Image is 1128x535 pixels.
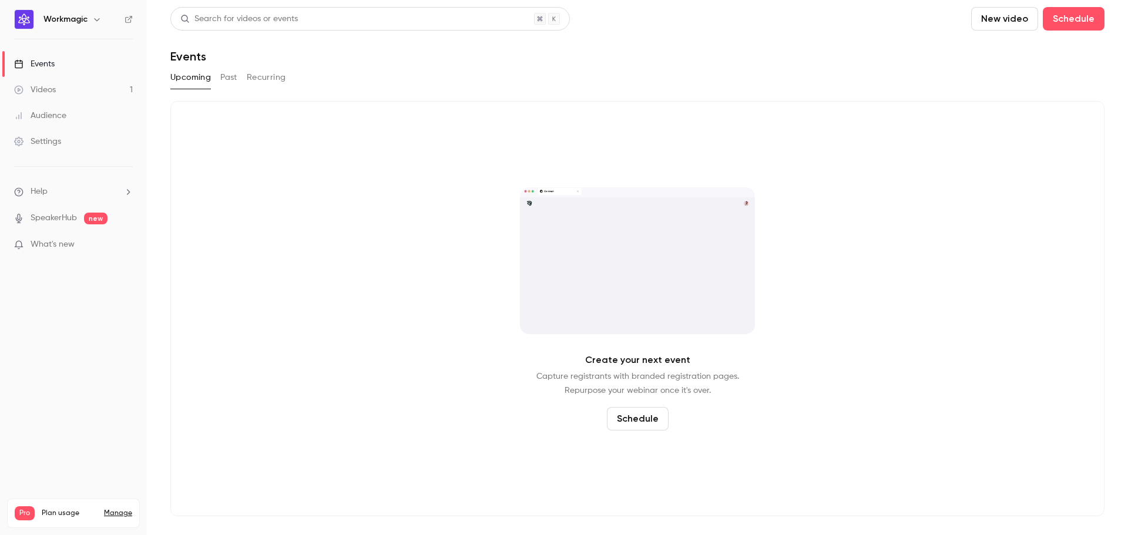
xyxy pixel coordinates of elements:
button: Recurring [247,68,286,87]
button: Past [220,68,237,87]
span: Help [31,186,48,198]
div: Videos [14,84,56,96]
div: Settings [14,136,61,147]
a: SpeakerHub [31,212,77,224]
p: Create your next event [585,353,690,367]
span: Plan usage [42,509,97,518]
button: Schedule [1043,7,1104,31]
button: New video [971,7,1038,31]
div: Search for videos or events [180,13,298,25]
span: What's new [31,238,75,251]
button: Schedule [607,407,669,430]
p: Capture registrants with branded registration pages. Repurpose your webinar once it's over. [536,369,739,398]
span: Pro [15,506,35,520]
h6: Workmagic [43,14,88,25]
h1: Events [170,49,206,63]
img: Workmagic [15,10,33,29]
span: new [84,213,108,224]
div: Audience [14,110,66,122]
button: Upcoming [170,68,211,87]
a: Manage [104,509,132,518]
li: help-dropdown-opener [14,186,133,198]
div: Events [14,58,55,70]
